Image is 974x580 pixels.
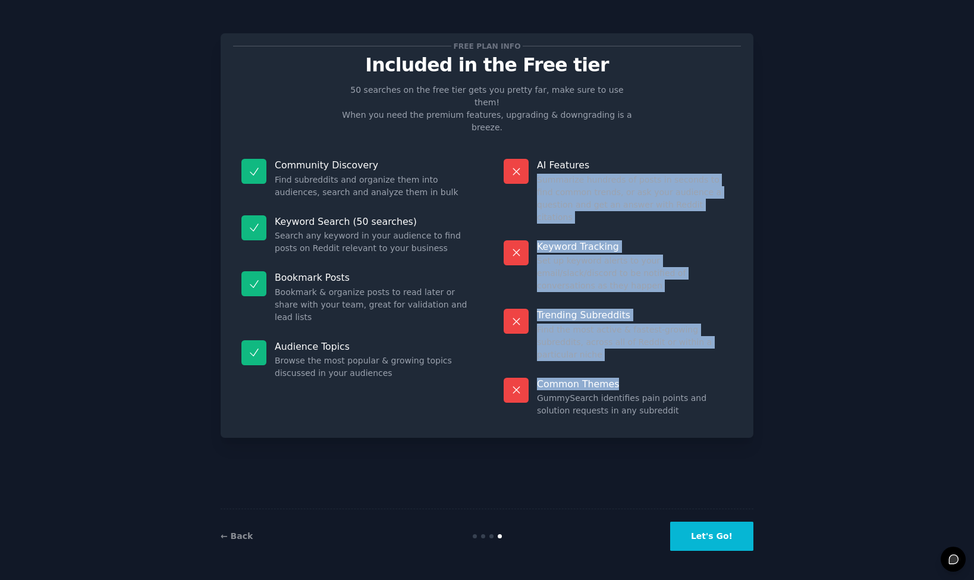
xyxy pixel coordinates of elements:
dd: Browse the most popular & growing topics discussed in your audiences [275,355,470,380]
dd: Set up keyword alerts to your email/slack/discord to be notified of conversations as they happen [537,255,733,292]
p: Common Themes [537,378,733,390]
dd: Summarize hundreds of posts in seconds to find common trends, or ask your audience a question and... [537,174,733,224]
dd: Bookmark & organize posts to read later or share with your team, great for validation and lead lists [275,286,470,324]
dd: GummySearch identifies pain points and solution requests in any subreddit [537,392,733,417]
p: 50 searches on the free tier gets you pretty far, make sure to use them! When you need the premiu... [337,84,637,134]
p: Audience Topics [275,340,470,353]
p: AI Features [537,159,733,171]
dd: Find subreddits and organize them into audiences, search and analyze them in bulk [275,174,470,199]
span: Free plan info [451,40,523,52]
p: Community Discovery [275,159,470,171]
dd: Search any keyword in your audience to find posts on Reddit relevant to your business [275,230,470,255]
p: Keyword Search (50 searches) [275,215,470,228]
dd: Find the most active & fastest-growing subreddits, across all of Reddit or within a particular niche [537,324,733,361]
button: Let's Go! [670,522,753,551]
a: ← Back [221,531,253,541]
p: Keyword Tracking [537,240,733,253]
p: Included in the Free tier [233,55,741,76]
p: Trending Subreddits [537,309,733,321]
p: Bookmark Posts [275,271,470,284]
